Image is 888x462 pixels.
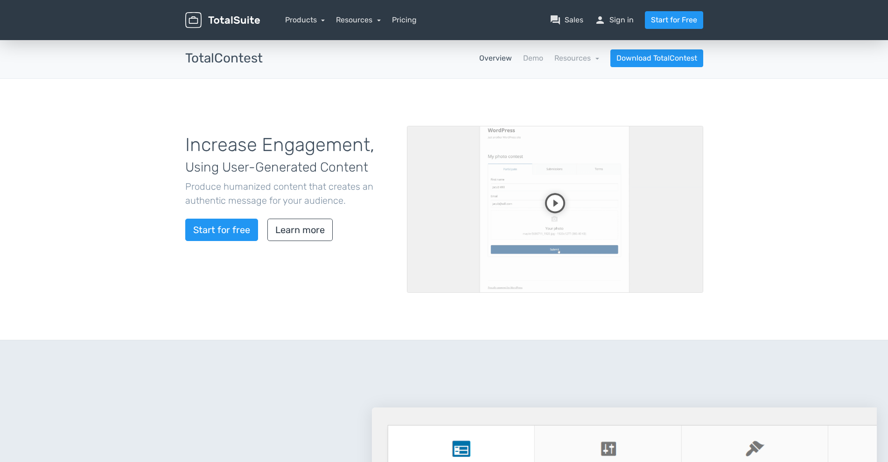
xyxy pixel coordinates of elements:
[185,51,263,66] h3: TotalContest
[645,11,703,29] a: Start for Free
[550,14,561,26] span: question_answer
[594,14,606,26] span: person
[185,135,393,176] h1: Increase Engagement,
[267,219,333,241] a: Learn more
[185,12,260,28] img: TotalSuite for WordPress
[336,15,381,24] a: Resources
[610,49,703,67] a: Download TotalContest
[185,179,393,207] p: Produce humanized content that creates an authentic message for your audience.
[550,14,583,26] a: question_answerSales
[479,53,512,64] a: Overview
[523,53,543,64] a: Demo
[554,54,599,62] a: Resources
[285,15,325,24] a: Products
[185,219,258,241] a: Start for free
[185,159,368,175] span: Using User-Generated Content
[392,14,417,26] a: Pricing
[594,14,634,26] a: personSign in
